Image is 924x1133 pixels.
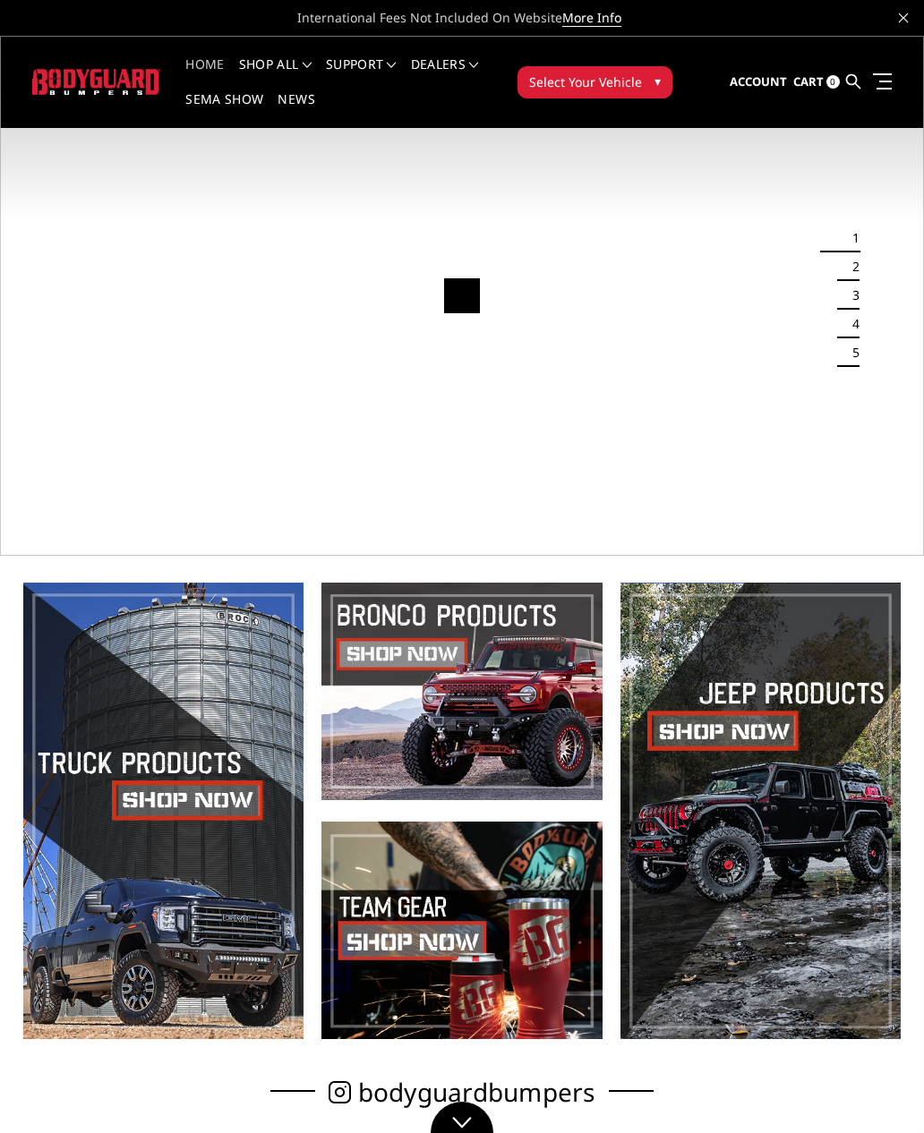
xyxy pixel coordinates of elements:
a: SEMA Show [185,93,263,128]
span: 0 [826,75,840,89]
button: 5 of 5 [842,338,860,367]
a: News [278,93,314,128]
img: BODYGUARD BUMPERS [32,69,160,94]
a: Click to Down [431,1102,493,1133]
a: Support [326,58,397,93]
span: ▾ [654,72,661,90]
a: Account [730,58,787,106]
button: 2 of 5 [842,253,860,282]
button: 4 of 5 [842,310,860,338]
button: Select Your Vehicle [518,66,672,98]
span: Account [730,73,787,89]
span: Select Your Vehicle [529,72,642,91]
a: Home [185,58,224,93]
a: shop all [239,58,312,93]
a: More Info [562,9,621,27]
a: Dealers [411,58,479,93]
a: Cart 0 [793,58,840,106]
span: Cart [793,73,824,89]
button: 1 of 5 [842,225,860,253]
button: 3 of 5 [842,282,860,311]
span: bodyguardbumpers [358,1083,595,1102]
